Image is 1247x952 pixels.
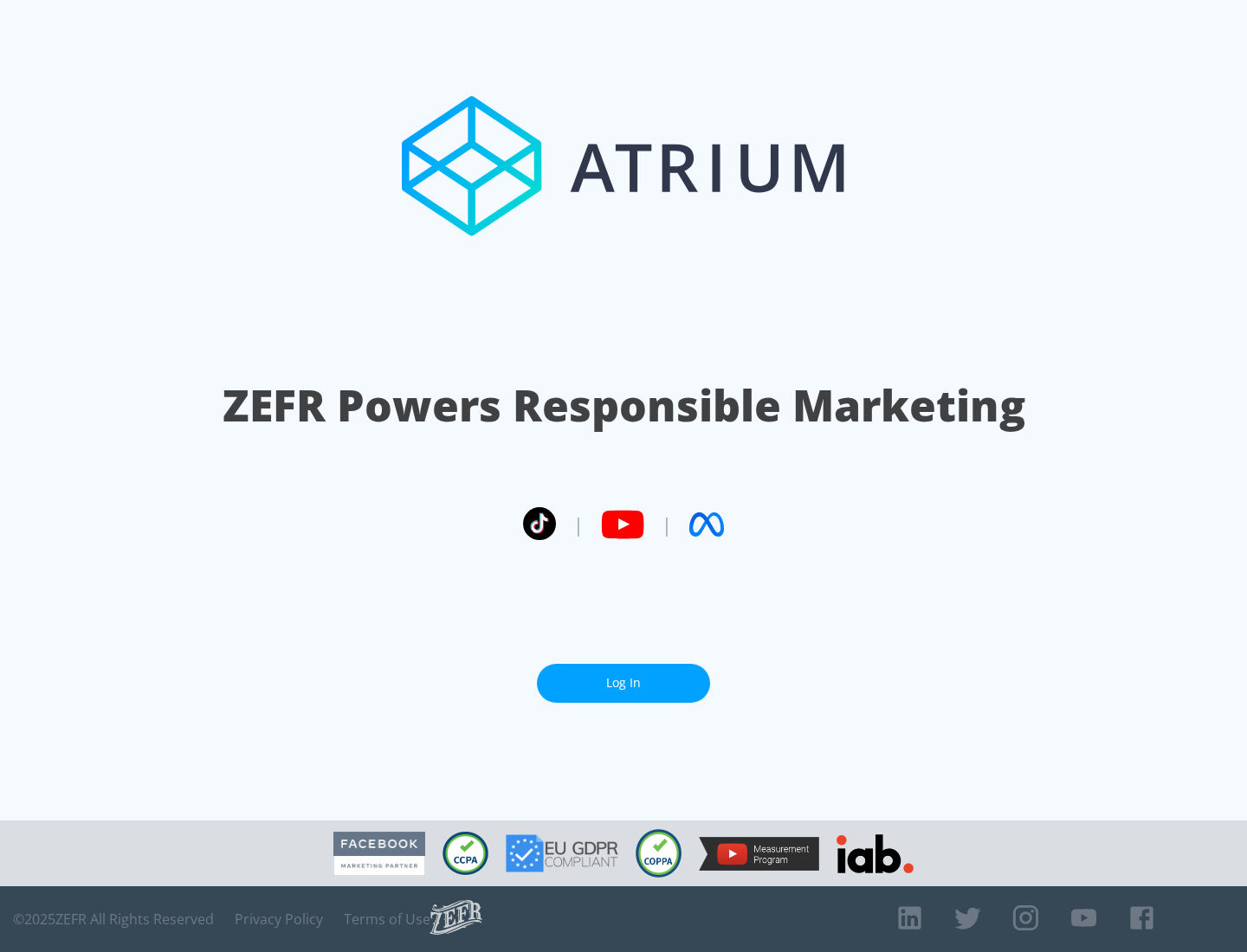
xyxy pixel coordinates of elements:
img: Facebook Marketing Partner [333,832,425,876]
span: © 2025 ZEFR All Rights Reserved [13,910,214,928]
img: COPPA Compliant [636,829,682,878]
img: CCPA Compliant [443,832,488,875]
a: Privacy Policy [235,910,323,928]
h1: ZEFR Powers Responsible Marketing [223,376,1025,435]
img: IAB [837,834,914,873]
img: YouTube Measurement Program [699,837,819,871]
span: | [662,511,672,537]
a: Log In [537,664,710,703]
span: | [573,511,584,537]
a: Terms of Use [344,910,430,928]
img: GDPR Compliant [506,834,618,872]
